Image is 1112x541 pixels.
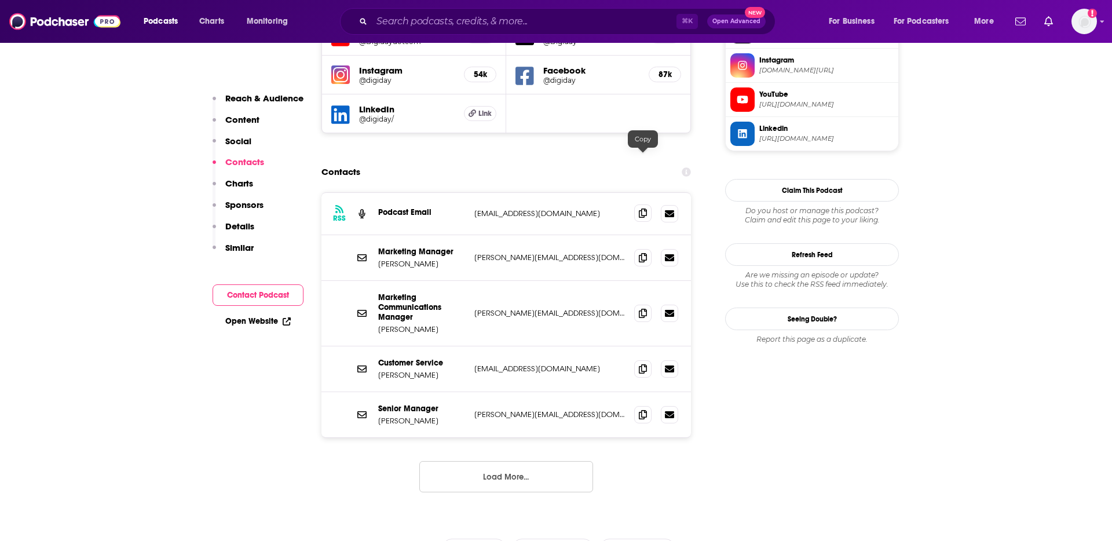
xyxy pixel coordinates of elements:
img: iconImage [331,65,350,84]
a: YouTube[URL][DOMAIN_NAME] [730,87,894,112]
h5: LinkedIn [359,104,455,115]
button: Similar [213,242,254,264]
span: Logged in as autumncomm [1071,9,1097,34]
button: Refresh Feed [725,243,899,266]
span: Monitoring [247,13,288,30]
p: Content [225,114,259,125]
span: Instagram [759,55,894,65]
button: open menu [136,12,193,31]
button: open menu [821,12,889,31]
h5: Instagram [359,65,455,76]
h5: Facebook [543,65,639,76]
span: Charts [199,13,224,30]
p: Marketing Manager [378,247,465,257]
p: [EMAIL_ADDRESS][DOMAIN_NAME] [474,364,625,374]
a: @digiday [543,76,639,85]
a: Seeing Double? [725,308,899,330]
h5: 54k [474,70,487,79]
div: Are we missing an episode or update? Use this to check the RSS feed immediately. [725,270,899,289]
p: Contacts [225,156,264,167]
span: YouTube [759,89,894,100]
button: Charts [213,178,253,199]
span: Podcasts [144,13,178,30]
h5: 87k [659,70,671,79]
p: Podcast Email [378,207,465,217]
span: Link [478,109,492,118]
button: Load More... [419,461,593,492]
div: Search podcasts, credits, & more... [351,8,787,35]
p: Social [225,136,251,147]
p: [PERSON_NAME] [378,416,465,426]
div: Report this page as a duplicate. [725,335,899,344]
span: Linkedin [759,123,894,134]
button: Details [213,221,254,242]
a: Link [464,106,496,121]
p: Reach & Audience [225,93,303,104]
h2: Contacts [321,161,360,183]
button: open menu [886,12,966,31]
p: Customer Service [378,358,465,368]
span: https://www.youtube.com/@Digidaydotcom [759,100,894,109]
img: User Profile [1071,9,1097,34]
span: More [974,13,994,30]
input: Search podcasts, credits, & more... [372,12,676,31]
span: ⌘ K [676,14,698,29]
a: @digiday [359,76,455,85]
span: For Podcasters [894,13,949,30]
a: Linkedin[URL][DOMAIN_NAME] [730,122,894,146]
p: Details [225,221,254,232]
span: https://www.linkedin.com/company/digiday/ [759,134,894,143]
p: [PERSON_NAME] [378,324,465,334]
span: For Business [829,13,875,30]
p: Senior Manager [378,404,465,414]
p: [PERSON_NAME] [378,370,465,380]
a: @digiday/ [359,115,455,123]
button: Social [213,136,251,157]
a: Show notifications dropdown [1040,12,1058,31]
a: Open Website [225,316,291,326]
p: Charts [225,178,253,189]
button: Show profile menu [1071,9,1097,34]
a: Charts [192,12,231,31]
button: Contact Podcast [213,284,303,306]
p: Marketing Communications Manager [378,293,465,322]
button: Contacts [213,156,264,178]
div: Copy [628,130,658,148]
button: Open AdvancedNew [707,14,766,28]
button: Claim This Podcast [725,179,899,202]
button: Reach & Audience [213,93,303,114]
button: open menu [239,12,303,31]
p: Similar [225,242,254,253]
h3: RSS [333,214,346,223]
img: Podchaser - Follow, Share and Rate Podcasts [9,10,120,32]
p: [PERSON_NAME] [378,259,465,269]
a: Show notifications dropdown [1011,12,1030,31]
span: New [745,7,766,18]
div: Claim and edit this page to your liking. [725,206,899,225]
p: [PERSON_NAME][EMAIL_ADDRESS][DOMAIN_NAME] [474,410,625,419]
button: Sponsors [213,199,264,221]
p: [EMAIL_ADDRESS][DOMAIN_NAME] [474,209,625,218]
button: open menu [966,12,1008,31]
button: Content [213,114,259,136]
a: Instagram[DOMAIN_NAME][URL] [730,53,894,78]
span: instagram.com/digiday [759,66,894,75]
svg: Add a profile image [1088,9,1097,18]
p: Sponsors [225,199,264,210]
p: [PERSON_NAME][EMAIL_ADDRESS][DOMAIN_NAME] [474,308,625,318]
span: Open Advanced [712,19,760,24]
span: Do you host or manage this podcast? [725,206,899,215]
p: [PERSON_NAME][EMAIL_ADDRESS][DOMAIN_NAME] [474,253,625,262]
